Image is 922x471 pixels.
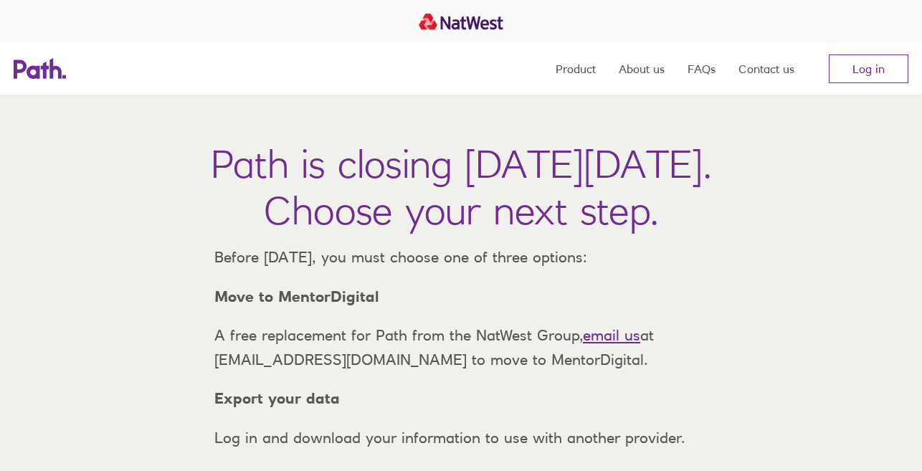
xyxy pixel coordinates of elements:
[688,43,716,95] a: FAQs
[738,43,794,95] a: Contact us
[203,245,719,270] p: Before [DATE], you must choose one of three options:
[214,287,379,305] strong: Move to MentorDigital
[214,389,340,407] strong: Export your data
[203,426,719,450] p: Log in and download your information to use with another provider.
[829,54,908,83] a: Log in
[211,141,712,234] h1: Path is closing [DATE][DATE]. Choose your next step.
[583,326,640,344] a: email us
[203,323,719,371] p: A free replacement for Path from the NatWest Group, at [EMAIL_ADDRESS][DOMAIN_NAME] to move to Me...
[619,43,665,95] a: About us
[556,43,596,95] a: Product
